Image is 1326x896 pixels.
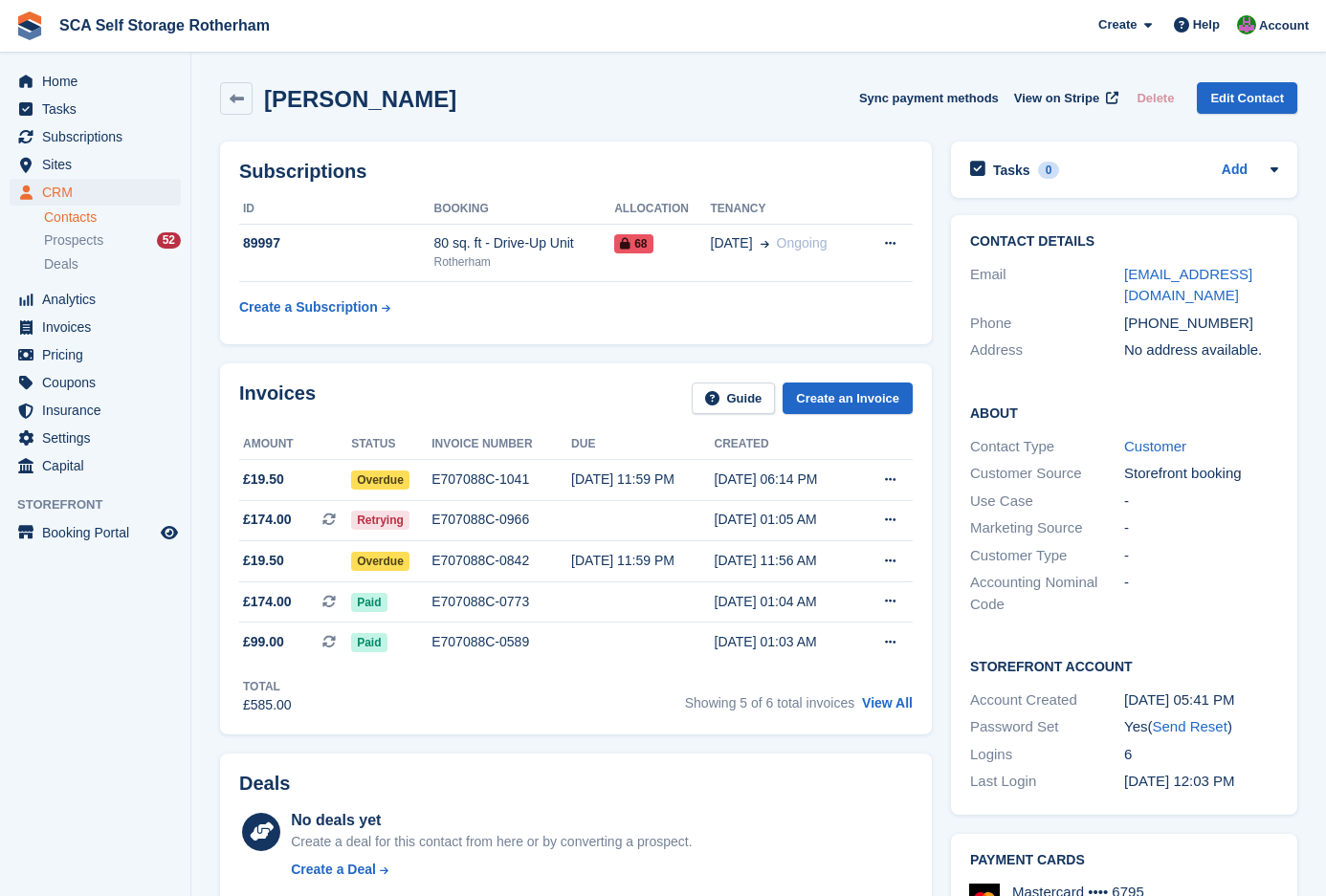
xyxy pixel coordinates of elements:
div: Address [970,339,1124,361]
div: [DATE] 01:05 AM [715,510,857,530]
span: [DATE] [711,233,753,253]
a: View All [862,695,913,710]
a: menu [10,397,181,424]
div: [DATE] 01:03 AM [715,632,857,652]
div: E707088C-0773 [431,592,571,612]
div: Customer Source [970,463,1124,485]
a: menu [10,452,181,479]
div: Total [243,678,292,695]
div: Create a Deal [291,860,376,880]
div: Customer Type [970,545,1124,567]
div: Email [970,264,1124,307]
button: Sync payment methods [859,82,999,114]
span: Retrying [351,511,409,530]
h2: About [970,403,1278,422]
span: Coupons [42,369,157,396]
div: £585.00 [243,695,292,715]
div: 0 [1038,162,1060,179]
span: Sites [42,151,157,178]
a: Guide [692,382,776,414]
div: 80 sq. ft - Drive-Up Unit [433,233,614,253]
h2: [PERSON_NAME] [264,86,456,112]
div: [PHONE_NUMBER] [1124,313,1278,335]
div: - [1124,517,1278,539]
div: Rotherham [433,253,614,271]
div: [DATE] 05:41 PM [1124,689,1278,711]
span: £19.50 [243,470,284,490]
time: 2025-07-17 11:03:55 UTC [1124,773,1235,789]
span: Home [42,68,157,95]
a: Send Reset [1152,718,1227,734]
div: [DATE] 11:59 PM [571,470,714,490]
a: Deals [44,254,181,274]
span: CRM [42,179,157,206]
th: ID [239,194,433,225]
div: Use Case [970,491,1124,513]
a: menu [10,314,181,340]
a: Prospects 52 [44,230,181,251]
span: £174.00 [243,510,292,530]
h2: Storefront Account [970,656,1278,675]
div: Yes [1124,716,1278,738]
a: Customer [1124,438,1186,454]
div: E707088C-0842 [431,551,571,571]
a: Preview store [158,521,181,544]
div: E707088C-1041 [431,470,571,490]
h2: Payment cards [970,853,1278,868]
span: Storefront [17,495,190,514]
span: 68 [614,234,652,253]
h2: Contact Details [970,234,1278,250]
a: menu [10,151,181,178]
th: Status [351,429,431,460]
a: menu [10,425,181,451]
a: [EMAIL_ADDRESS][DOMAIN_NAME] [1124,266,1252,304]
a: Create a Deal [291,860,692,880]
span: Booking Portal [42,519,157,546]
a: menu [10,96,181,122]
span: Pricing [42,341,157,368]
span: Insurance [42,397,157,424]
a: View on Stripe [1006,82,1122,114]
a: menu [10,286,181,313]
div: [DATE] 06:14 PM [715,470,857,490]
img: Sarah Race [1237,15,1256,34]
span: ( ) [1147,718,1231,734]
th: Due [571,429,714,460]
span: Create [1098,15,1137,34]
div: Create a Subscription [239,297,378,317]
th: Amount [239,429,351,460]
div: - [1124,572,1278,615]
a: menu [10,519,181,546]
div: Accounting Nominal Code [970,572,1124,615]
span: Deals [44,255,78,273]
h2: Invoices [239,382,316,414]
div: Phone [970,313,1124,335]
a: menu [10,179,181,206]
span: Ongoing [777,235,828,251]
span: Paid [351,593,387,612]
div: Contact Type [970,436,1124,458]
span: £99.00 [243,632,284,652]
a: Create an Invoice [783,382,913,414]
h2: Tasks [993,162,1030,179]
a: SCA Self Storage Rotherham [52,10,277,41]
h2: Deals [239,773,290,795]
span: £174.00 [243,592,292,612]
img: stora-icon-8386f47178a22dfd0bd8f6a31ec36ba5ce8667c1dd55bd0f319d3a0aa187defe.svg [15,11,44,40]
a: menu [10,123,181,150]
div: Last Login [970,771,1124,793]
span: Tasks [42,96,157,122]
span: Invoices [42,314,157,340]
a: Create a Subscription [239,290,390,325]
div: - [1124,545,1278,567]
div: 89997 [239,233,433,253]
div: Logins [970,744,1124,766]
a: menu [10,341,181,368]
span: Overdue [351,470,409,490]
div: Password Set [970,716,1124,738]
div: E707088C-0589 [431,632,571,652]
span: Showing 5 of 6 total invoices [685,695,854,710]
button: Delete [1129,82,1182,114]
a: Contacts [44,208,181,227]
th: Tenancy [711,194,861,225]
